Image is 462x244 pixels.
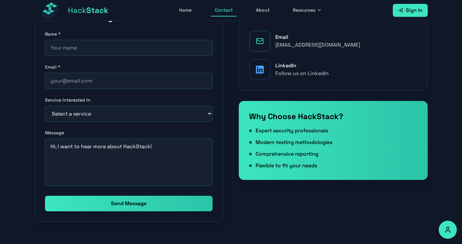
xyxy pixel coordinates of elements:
span: Modern testing methodologies [256,139,332,146]
label: Name * [45,31,213,37]
label: Service Interested In [45,97,213,103]
a: Email[EMAIL_ADDRESS][DOMAIN_NAME] [249,31,417,51]
span: Sign In [406,6,423,14]
button: Accessibility Options [439,221,457,239]
a: Home [175,4,195,17]
span: Hack [68,5,108,16]
h3: Why Choose HackStack? [249,111,417,122]
input: Your name [45,40,213,56]
label: Email * [45,64,213,70]
a: Contact [211,4,236,17]
div: Follow us on LinkedIn [275,70,329,77]
span: Stack [86,5,108,15]
a: About [252,4,273,17]
span: Expert security professionals [256,127,328,135]
button: Resources [289,4,326,17]
textarea: Hi, I want to hear more about HackStack! [45,139,213,186]
div: Email [275,33,360,41]
div: LinkedIn [275,62,329,70]
a: Sign In [393,4,428,17]
input: your@email.com [45,73,213,89]
button: Send Message [45,196,213,211]
label: Message [45,129,213,136]
a: LinkedInFollow us on LinkedIn [249,59,417,80]
span: Resources [293,7,315,13]
div: [EMAIL_ADDRESS][DOMAIN_NAME] [275,41,360,49]
span: Flexible to fit your needs [256,162,317,170]
span: Comprehensive reporting [256,150,318,158]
